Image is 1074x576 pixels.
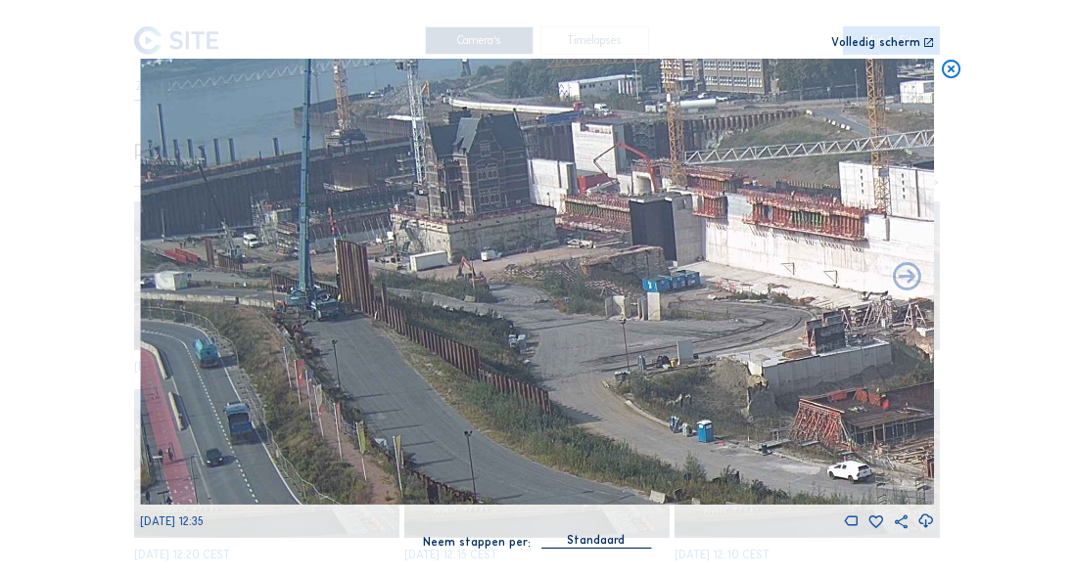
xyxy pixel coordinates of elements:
[140,514,204,528] span: [DATE] 12:35
[541,531,651,548] div: Standaard
[890,260,923,293] i: Back
[140,59,934,505] img: Image
[831,37,920,49] div: Volledig scherm
[423,537,531,548] div: Neem stappen per:
[567,531,625,549] div: Standaard
[151,260,184,293] i: Forward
